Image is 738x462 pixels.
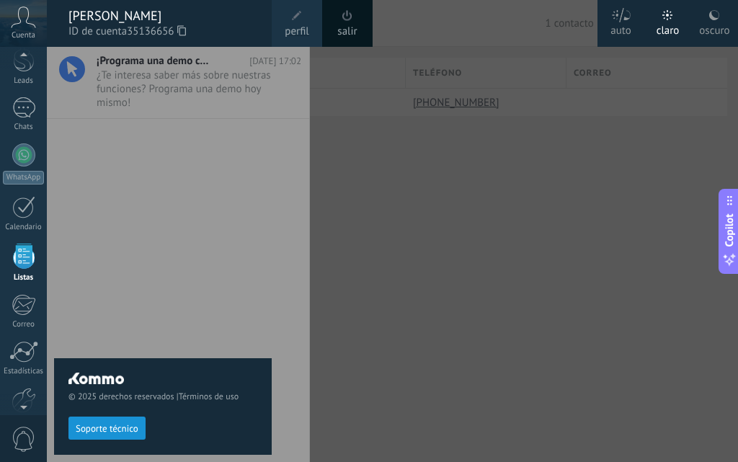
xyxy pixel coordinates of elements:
[337,24,357,40] a: salir
[3,273,45,283] div: Listas
[722,213,737,246] span: Copilot
[610,9,631,47] div: auto
[68,422,146,433] a: Soporte técnico
[68,391,257,402] span: © 2025 derechos reservados |
[127,24,186,40] span: 35136656
[76,424,138,434] span: Soporte técnico
[285,24,308,40] span: perfil
[699,9,729,47] div: oscuro
[657,9,680,47] div: claro
[3,123,45,132] div: Chats
[3,367,45,376] div: Estadísticas
[12,31,35,40] span: Cuenta
[68,417,146,440] button: Soporte técnico
[68,8,257,24] div: [PERSON_NAME]
[3,223,45,232] div: Calendario
[3,171,44,185] div: WhatsApp
[179,391,239,402] a: Términos de uso
[3,320,45,329] div: Correo
[3,76,45,86] div: Leads
[68,24,257,40] span: ID de cuenta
